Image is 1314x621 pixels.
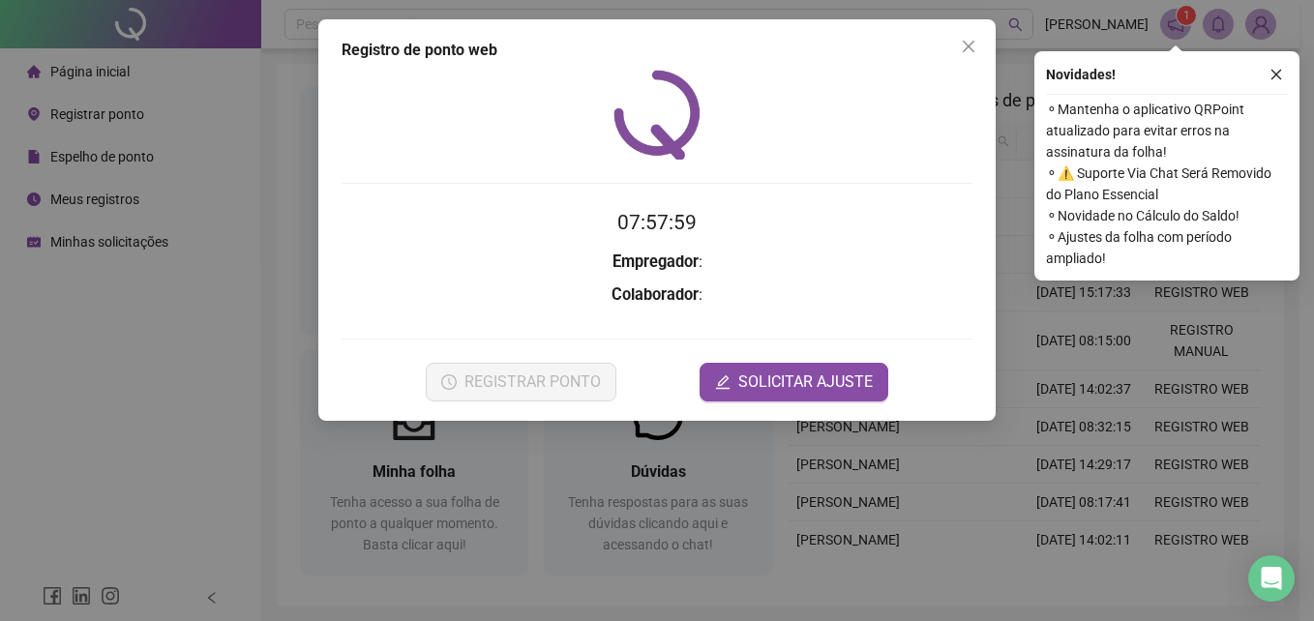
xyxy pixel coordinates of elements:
[1248,555,1295,602] div: Open Intercom Messenger
[342,250,972,275] h3: :
[342,282,972,308] h3: :
[612,252,699,271] strong: Empregador
[612,285,699,304] strong: Colaborador
[613,70,701,160] img: QRPoint
[426,363,616,401] button: REGISTRAR PONTO
[953,31,984,62] button: Close
[961,39,976,54] span: close
[738,370,873,394] span: SOLICITAR AJUSTE
[1046,205,1288,226] span: ⚬ Novidade no Cálculo do Saldo!
[1269,68,1283,81] span: close
[700,363,888,401] button: editSOLICITAR AJUSTE
[1046,99,1288,163] span: ⚬ Mantenha o aplicativo QRPoint atualizado para evitar erros na assinatura da folha!
[342,39,972,62] div: Registro de ponto web
[1046,64,1116,85] span: Novidades !
[617,211,697,234] time: 07:57:59
[715,374,731,390] span: edit
[1046,163,1288,205] span: ⚬ ⚠️ Suporte Via Chat Será Removido do Plano Essencial
[1046,226,1288,269] span: ⚬ Ajustes da folha com período ampliado!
